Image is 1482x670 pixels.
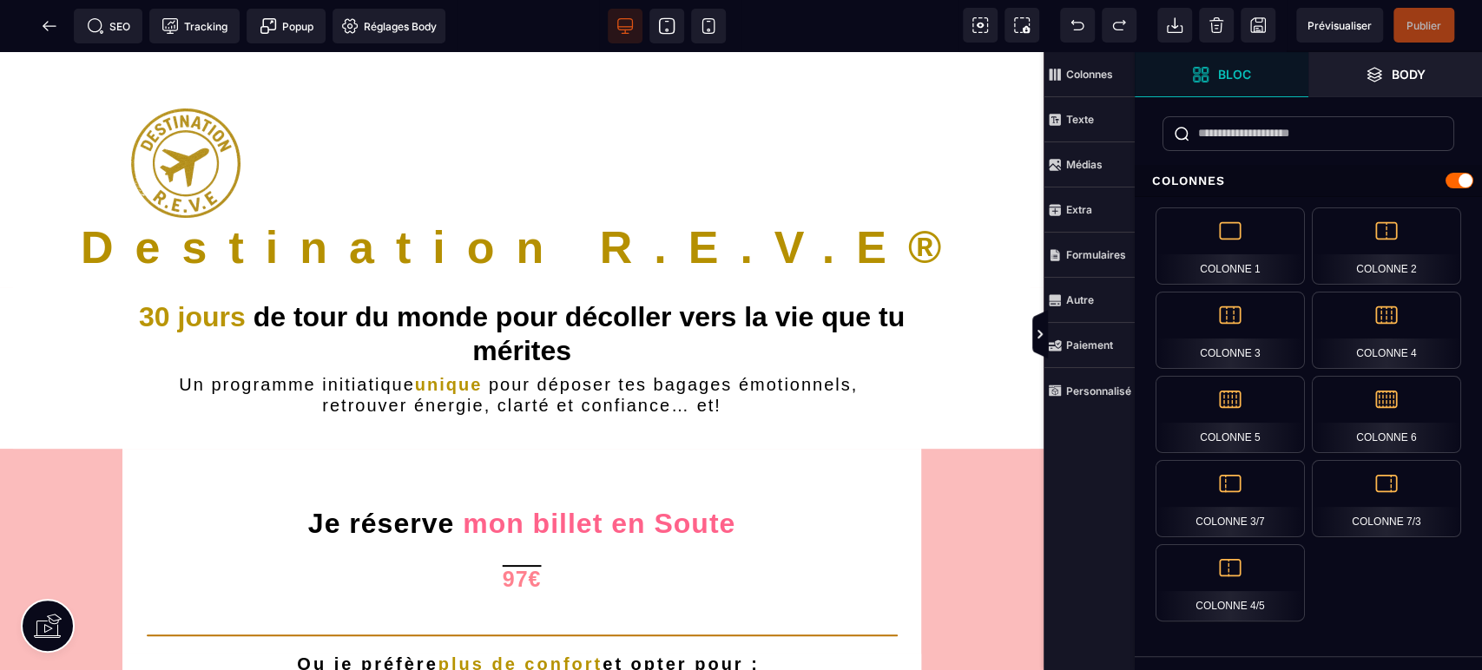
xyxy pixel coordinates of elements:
h2: Ou je préfère et opter pour : [135,601,921,622]
div: Colonne 3 [1156,292,1305,369]
h1: de tour du monde pour décoller vers la vie que tu mérites [122,248,921,322]
span: Rétablir [1102,8,1136,43]
div: Colonne 6 [1312,376,1461,453]
span: Personnalisé [1044,368,1135,413]
span: Paiement [1044,323,1135,368]
span: Défaire [1060,8,1095,43]
span: Tracking [161,17,227,35]
span: Afficher les vues [1135,309,1152,361]
strong: Autre [1066,293,1094,306]
div: Colonne 1 [1156,207,1305,285]
span: Favicon [333,9,445,43]
span: Ouvrir les calques [1308,52,1482,97]
strong: Body [1392,68,1426,81]
span: Voir tablette [649,9,684,43]
div: Colonnes [1135,165,1482,197]
div: Colonne 4/5 [1156,544,1305,621]
strong: Paiement [1066,338,1113,351]
span: SEO [87,17,130,35]
div: Colonne 2 [1312,207,1461,285]
span: Retour [32,9,67,43]
span: Publier [1406,19,1441,32]
span: Importer [1157,8,1192,43]
h2: Un programme initiatique pour déposer tes bagages émotionnels, retrouver énergie, clarté et confi... [122,322,921,364]
div: Colonne 5 [1156,376,1305,453]
span: Médias [1044,142,1135,187]
div: Colonne 4 [1312,292,1461,369]
span: Formulaires [1044,233,1135,278]
strong: Médias [1066,158,1103,171]
img: 6bc32b15c6a1abf2dae384077174aadc_LOGOT15p.png [131,56,240,166]
span: Prévisualiser [1307,19,1372,32]
span: Extra [1044,187,1135,233]
span: Ouvrir les blocs [1135,52,1308,97]
div: Colonne 3/7 [1156,460,1305,537]
span: Voir les composants [963,8,998,43]
div: Colonne 7/3 [1312,460,1461,537]
span: Créer une alerte modale [247,9,326,43]
strong: Bloc [1218,68,1251,81]
span: Texte [1044,97,1135,142]
span: Voir mobile [691,9,726,43]
span: Nettoyage [1199,8,1234,43]
span: Autre [1044,278,1135,323]
span: Voir bureau [608,9,642,43]
span: Capture d'écran [1004,8,1039,43]
span: Enregistrer [1241,8,1275,43]
strong: Personnalisé [1066,384,1131,397]
span: Popup [260,17,313,35]
strong: Formulaires [1066,248,1126,261]
strong: Texte [1066,113,1094,126]
span: Colonnes [1044,52,1135,97]
h1: ® [26,168,1018,222]
span: Aperçu [1296,8,1383,43]
span: Réglages Body [341,17,437,35]
span: Enregistrer le contenu [1393,8,1454,43]
span: Code de suivi [149,9,240,43]
strong: Colonnes [1066,68,1113,81]
strong: Extra [1066,203,1092,216]
span: Métadata SEO [74,9,142,43]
